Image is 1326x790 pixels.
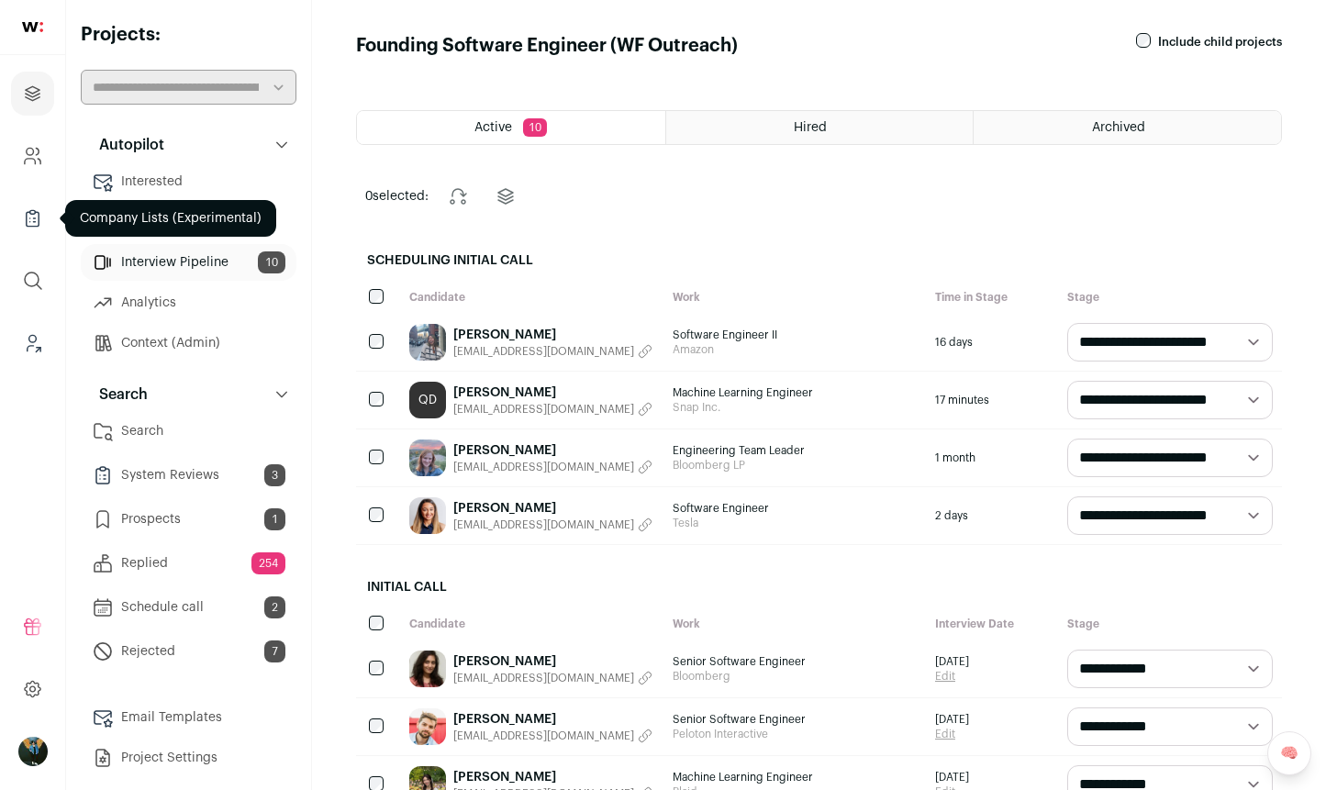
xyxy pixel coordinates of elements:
[673,342,918,357] span: Amazon
[1267,731,1311,775] a: 🧠
[453,729,652,743] button: [EMAIL_ADDRESS][DOMAIN_NAME]
[673,458,918,473] span: Bloomberg LP
[523,118,547,137] span: 10
[1058,281,1282,314] div: Stage
[356,240,1282,281] h2: Scheduling Initial Call
[453,384,652,402] a: [PERSON_NAME]
[453,460,634,474] span: [EMAIL_ADDRESS][DOMAIN_NAME]
[453,402,652,417] button: [EMAIL_ADDRESS][DOMAIN_NAME]
[81,22,296,48] h2: Projects:
[673,770,918,784] span: Machine Learning Engineer
[453,517,652,532] button: [EMAIL_ADDRESS][DOMAIN_NAME]
[81,699,296,736] a: Email Templates
[88,384,148,406] p: Search
[400,607,663,640] div: Candidate
[453,326,652,344] a: [PERSON_NAME]
[81,127,296,163] button: Autopilot
[474,121,512,134] span: Active
[81,457,296,494] a: System Reviews3
[81,284,296,321] a: Analytics
[453,729,634,743] span: [EMAIL_ADDRESS][DOMAIN_NAME]
[926,372,1058,428] div: 17 minutes
[18,737,48,766] img: 12031951-medium_jpg
[453,671,652,685] button: [EMAIL_ADDRESS][DOMAIN_NAME]
[926,281,1058,314] div: Time in Stage
[81,589,296,626] a: Schedule call2
[673,654,918,669] span: Senior Software Engineer
[935,727,969,741] a: Edit
[673,516,918,530] span: Tesla
[81,545,296,582] a: Replied254
[365,190,373,203] span: 0
[81,501,296,538] a: Prospects1
[935,654,969,669] span: [DATE]
[1158,35,1282,50] label: Include child projects
[663,607,927,640] div: Work
[926,607,1058,640] div: Interview Date
[663,281,927,314] div: Work
[453,517,634,532] span: [EMAIL_ADDRESS][DOMAIN_NAME]
[935,770,969,784] span: [DATE]
[11,134,54,178] a: Company and ATS Settings
[264,596,285,618] span: 2
[88,134,164,156] p: Autopilot
[365,187,429,206] span: selected:
[673,501,918,516] span: Software Engineer
[453,441,652,460] a: [PERSON_NAME]
[409,440,446,476] img: 4fcf6562c1dc4a274b17fa3743ebdbdf577261ad17f7af73aad486bcd919b120
[935,712,969,727] span: [DATE]
[926,429,1058,486] div: 1 month
[400,281,663,314] div: Candidate
[453,344,634,359] span: [EMAIL_ADDRESS][DOMAIN_NAME]
[81,163,296,200] a: Interested
[794,121,827,134] span: Hired
[258,251,285,273] span: 10
[11,321,54,365] a: Leads (Backoffice)
[673,400,918,415] span: Snap Inc.
[81,633,296,670] a: Rejected7
[453,671,634,685] span: [EMAIL_ADDRESS][DOMAIN_NAME]
[673,385,918,400] span: Machine Learning Engineer
[264,508,285,530] span: 1
[453,402,634,417] span: [EMAIL_ADDRESS][DOMAIN_NAME]
[935,669,969,684] a: Edit
[409,708,446,745] img: 265c562c8b1872ae5048431adf78f338d61b4cc821a0a134e819e07cb39d82ec
[251,552,285,574] span: 254
[453,460,652,474] button: [EMAIL_ADDRESS][DOMAIN_NAME]
[409,651,446,687] img: 8973ca843ac83fbeffc4ddc15ac781aaf7494124cd6a30db7a1d9dff59321654
[409,382,446,418] a: QD
[356,33,738,59] h1: Founding Software Engineer (WF Outreach)
[673,727,918,741] span: Peloton Interactive
[11,72,54,116] a: Projects
[18,737,48,766] button: Open dropdown
[666,111,974,144] a: Hired
[264,640,285,662] span: 7
[409,497,446,534] img: be46b0baa2eefb43f6fb7f9b12f83c6b2c6206bcf38910e0149992e0c8a45f37
[409,324,446,361] img: 537de55bef58e058338204d403e047e67f973e964e6eb7138a0aecd2875dcaa7
[81,376,296,413] button: Search
[673,328,918,342] span: Software Engineer II
[926,314,1058,371] div: 16 days
[453,499,652,517] a: [PERSON_NAME]
[81,244,296,281] a: Interview Pipeline10
[65,200,276,237] div: Company Lists (Experimental)
[673,443,918,458] span: Engineering Team Leader
[673,712,918,727] span: Senior Software Engineer
[453,344,652,359] button: [EMAIL_ADDRESS][DOMAIN_NAME]
[453,710,652,729] a: [PERSON_NAME]
[673,669,918,684] span: Bloomberg
[926,487,1058,544] div: 2 days
[453,768,652,786] a: [PERSON_NAME]
[81,325,296,362] a: Context (Admin)
[974,111,1281,144] a: Archived
[1092,121,1145,134] span: Archived
[356,567,1282,607] h2: Initial Call
[1058,607,1282,640] div: Stage
[22,22,43,32] img: wellfound-shorthand-0d5821cbd27db2630d0214b213865d53afaa358527fdda9d0ea32b1df1b89c2c.svg
[453,652,652,671] a: [PERSON_NAME]
[11,196,54,240] a: Company Lists
[81,740,296,776] a: Project Settings
[264,464,285,486] span: 3
[81,413,296,450] a: Search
